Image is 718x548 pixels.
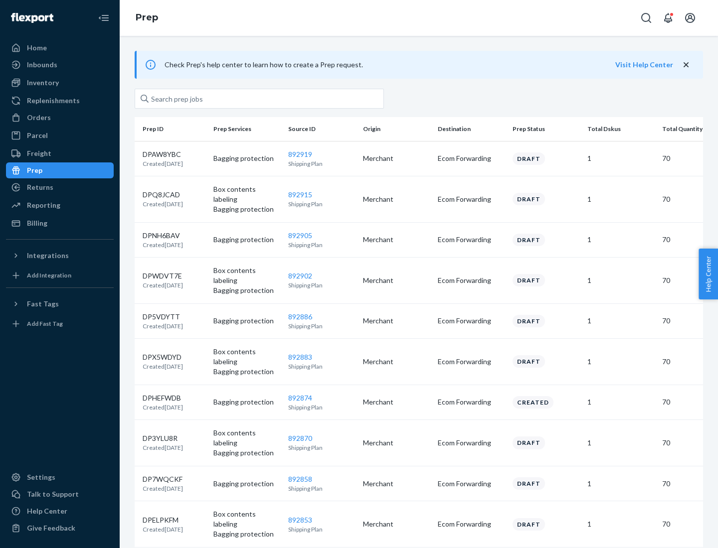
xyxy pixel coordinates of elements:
[438,438,505,448] p: Ecom Forwarding
[6,145,114,161] a: Freight
[27,251,69,261] div: Integrations
[213,529,280,539] p: Bagging protection
[288,516,312,524] a: 892853
[288,150,312,158] a: 892919
[288,322,355,330] p: Shipping Plan
[27,299,59,309] div: Fast Tags
[288,484,355,493] p: Shipping Plan
[6,162,114,178] a: Prep
[587,275,654,285] p: 1
[27,472,55,482] div: Settings
[213,316,280,326] p: Bagging protection
[288,362,355,371] p: Shipping Plan
[587,479,654,489] p: 1
[363,275,430,285] p: Merchant
[6,179,114,195] a: Returns
[6,520,114,536] button: Give Feedback
[135,117,209,141] th: Prep ID
[513,315,545,327] div: Draft
[513,396,553,409] div: Created
[359,117,434,141] th: Origin
[6,40,114,56] a: Home
[143,271,183,281] p: DPWDVT7E
[27,200,60,210] div: Reporting
[513,436,545,449] div: Draft
[143,525,183,534] p: Created [DATE]
[438,357,505,367] p: Ecom Forwarding
[6,197,114,213] a: Reporting
[583,117,658,141] th: Total Dskus
[438,397,505,407] p: Ecom Forwarding
[438,235,505,245] p: Ecom Forwarding
[143,362,183,371] p: Created [DATE]
[213,285,280,295] p: Bagging protection
[143,474,183,484] p: DP7WQCKF
[284,117,359,141] th: Source ID
[363,479,430,489] p: Merchant
[288,353,312,361] a: 892883
[438,479,505,489] p: Ecom Forwarding
[363,194,430,204] p: Merchant
[513,355,545,368] div: Draft
[27,165,42,175] div: Prep
[27,182,53,192] div: Returns
[513,518,545,531] div: Draft
[363,519,430,529] p: Merchant
[587,397,654,407] p: 1
[165,60,363,69] span: Check Prep's help center to learn how to create a Prep request.
[213,153,280,163] p: Bagging protection
[434,117,509,141] th: Destination
[288,403,355,411] p: Shipping Plan
[213,428,280,448] p: Box contents labeling
[213,367,280,377] p: Bagging protection
[513,193,545,205] div: Draft
[363,316,430,326] p: Merchant
[681,60,691,70] button: close
[27,43,47,53] div: Home
[143,515,183,525] p: DPELPKFM
[363,397,430,407] p: Merchant
[27,113,51,123] div: Orders
[587,357,654,367] p: 1
[288,159,355,168] p: Shipping Plan
[27,489,79,499] div: Talk to Support
[27,60,57,70] div: Inbounds
[143,403,183,411] p: Created [DATE]
[288,200,355,208] p: Shipping Plan
[363,153,430,163] p: Merchant
[6,110,114,126] a: Orders
[143,322,183,330] p: Created [DATE]
[699,249,718,299] button: Help Center
[27,506,67,516] div: Help Center
[509,117,583,141] th: Prep Status
[658,8,678,28] button: Open notifications
[438,153,505,163] p: Ecom Forwarding
[94,8,114,28] button: Close Navigation
[143,231,183,241] p: DPNH6BAV
[288,434,312,442] a: 892870
[27,319,63,328] div: Add Fast Tag
[27,523,75,533] div: Give Feedback
[288,190,312,199] a: 892915
[6,248,114,264] button: Integrations
[128,3,166,32] ol: breadcrumbs
[6,296,114,312] button: Fast Tags
[143,281,183,289] p: Created [DATE]
[143,433,183,443] p: DP3YLU8R
[6,75,114,91] a: Inventory
[11,13,53,23] img: Flexport logo
[363,357,430,367] p: Merchant
[27,218,47,228] div: Billing
[27,148,51,158] div: Freight
[288,443,355,452] p: Shipping Plan
[288,281,355,289] p: Shipping Plan
[6,486,114,502] a: Talk to Support
[288,272,312,280] a: 892902
[143,149,183,159] p: DPAW8YBC
[438,275,505,285] p: Ecom Forwarding
[143,312,183,322] p: DP5VDYTT
[209,117,284,141] th: Prep Services
[213,509,280,529] p: Box contents labeling
[213,479,280,489] p: Bagging protection
[615,60,673,70] button: Visit Help Center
